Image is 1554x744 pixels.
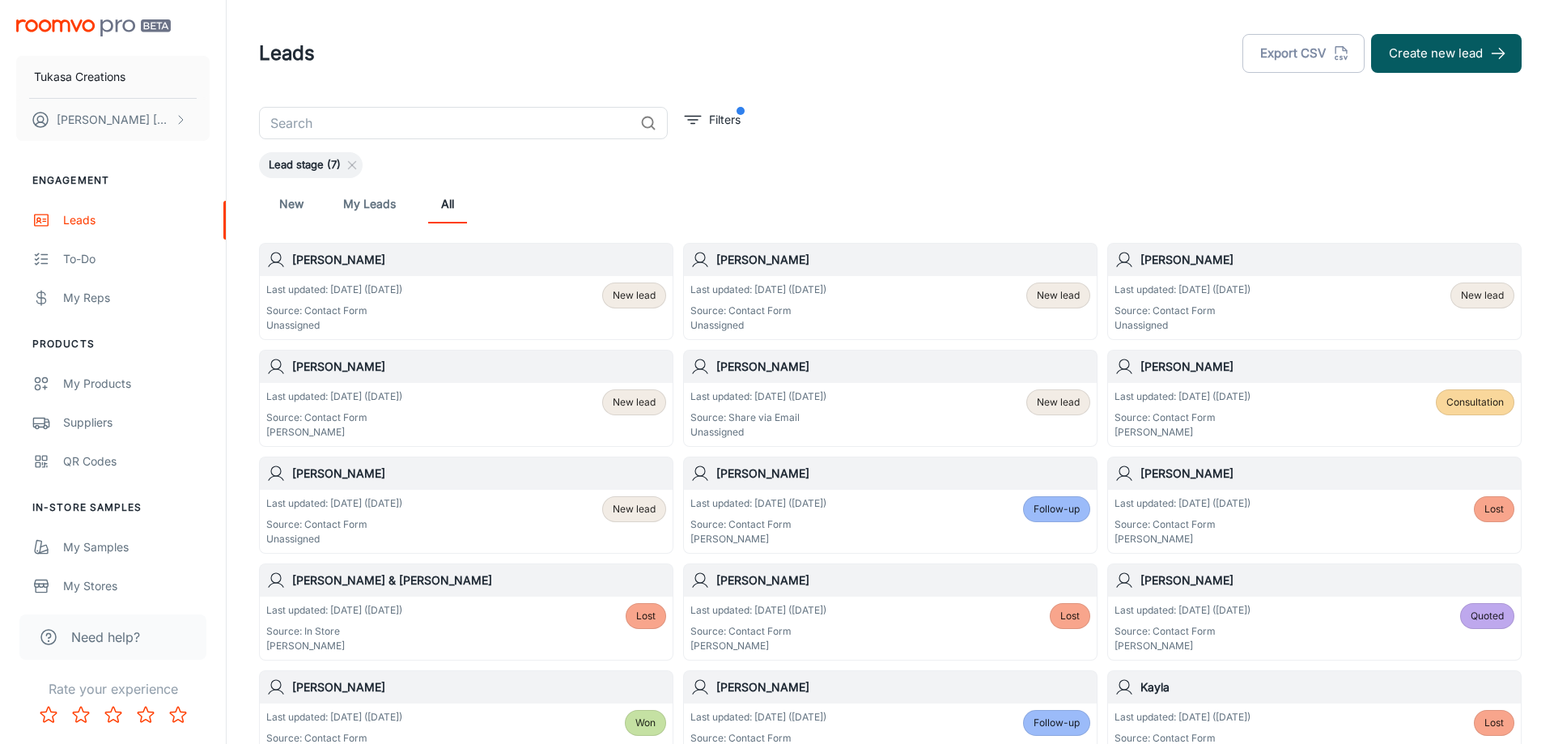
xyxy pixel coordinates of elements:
button: Rate 1 star [32,699,65,731]
button: filter [681,107,745,133]
p: Source: Contact Form [690,624,826,639]
button: Create new lead [1371,34,1522,73]
p: [PERSON_NAME] [1115,639,1250,653]
p: Last updated: [DATE] ([DATE]) [1115,710,1250,725]
p: Unassigned [266,532,402,546]
p: Last updated: [DATE] ([DATE]) [266,283,402,297]
span: New lead [613,395,656,410]
p: Source: Contact Form [1115,304,1250,318]
div: My Reps [63,289,210,307]
p: Source: Contact Form [1115,517,1250,532]
p: Filters [709,111,741,129]
a: [PERSON_NAME]Last updated: [DATE] ([DATE])Source: Share via EmailUnassignedNew lead [683,350,1098,447]
h6: [PERSON_NAME] [292,251,666,269]
p: Source: Contact Form [1115,624,1250,639]
p: Source: Contact Form [266,304,402,318]
p: [PERSON_NAME] [690,532,826,546]
p: Last updated: [DATE] ([DATE]) [1115,496,1250,511]
p: Source: Contact Form [690,517,826,532]
h6: [PERSON_NAME] [1140,465,1514,483]
div: QR Codes [63,453,210,470]
button: [PERSON_NAME] [PERSON_NAME] [16,99,210,141]
a: [PERSON_NAME]Last updated: [DATE] ([DATE])Source: Contact Form[PERSON_NAME]New lead [259,350,673,447]
h6: [PERSON_NAME] [716,465,1090,483]
button: Rate 2 star [65,699,97,731]
p: Source: Contact Form [1115,410,1250,425]
span: New lead [1037,395,1080,410]
p: Last updated: [DATE] ([DATE]) [690,710,826,725]
span: Lead stage (7) [259,157,350,173]
div: To-do [63,250,210,268]
p: Last updated: [DATE] ([DATE]) [266,603,402,618]
a: [PERSON_NAME]Last updated: [DATE] ([DATE])Source: Contact Form[PERSON_NAME]Follow-up [683,457,1098,554]
p: Source: Share via Email [690,410,826,425]
h6: [PERSON_NAME] [716,572,1090,589]
p: Source: Contact Form [690,304,826,318]
div: My Products [63,375,210,393]
span: Follow-up [1034,716,1080,730]
span: New lead [1461,288,1504,303]
div: Leads [63,211,210,229]
a: [PERSON_NAME]Last updated: [DATE] ([DATE])Source: Contact FormUnassignedNew lead [1107,243,1522,340]
span: New lead [613,502,656,517]
h1: Leads [259,39,315,68]
span: Lost [636,609,656,623]
p: [PERSON_NAME] [1115,532,1250,546]
input: Search [259,107,634,139]
p: [PERSON_NAME] [266,639,402,653]
img: Roomvo PRO Beta [16,19,171,36]
span: Quoted [1471,609,1504,623]
h6: [PERSON_NAME] [716,358,1090,376]
p: Last updated: [DATE] ([DATE]) [1115,389,1250,404]
a: [PERSON_NAME]Last updated: [DATE] ([DATE])Source: Contact FormUnassignedNew lead [683,243,1098,340]
div: Suppliers [63,414,210,432]
h6: [PERSON_NAME] [716,678,1090,696]
h6: [PERSON_NAME] & [PERSON_NAME] [292,572,666,589]
button: Rate 4 star [129,699,162,731]
div: My Stores [63,577,210,595]
p: Last updated: [DATE] ([DATE]) [690,283,826,297]
div: Lead stage (7) [259,152,363,178]
h6: Kayla [1140,678,1514,696]
h6: [PERSON_NAME] [1140,358,1514,376]
a: [PERSON_NAME]Last updated: [DATE] ([DATE])Source: Contact Form[PERSON_NAME]Lost [683,563,1098,661]
p: Source: Contact Form [266,517,402,532]
p: Last updated: [DATE] ([DATE]) [1115,603,1250,618]
a: [PERSON_NAME]Last updated: [DATE] ([DATE])Source: Contact FormUnassignedNew lead [259,457,673,554]
span: Lost [1484,716,1504,730]
a: [PERSON_NAME]Last updated: [DATE] ([DATE])Source: Contact Form[PERSON_NAME]Lost [1107,457,1522,554]
p: [PERSON_NAME] [PERSON_NAME] [57,111,171,129]
a: [PERSON_NAME] & [PERSON_NAME]Last updated: [DATE] ([DATE])Source: In Store[PERSON_NAME]Lost [259,563,673,661]
p: Last updated: [DATE] ([DATE]) [690,389,826,404]
p: [PERSON_NAME] [266,425,402,440]
span: Need help? [71,627,140,647]
h6: [PERSON_NAME] [1140,572,1514,589]
a: [PERSON_NAME]Last updated: [DATE] ([DATE])Source: Contact FormUnassignedNew lead [259,243,673,340]
p: [PERSON_NAME] [1115,425,1250,440]
button: Tukasa Creations [16,56,210,98]
span: Consultation [1446,395,1504,410]
span: Lost [1060,609,1080,623]
p: Unassigned [690,425,826,440]
button: Export CSV [1242,34,1365,73]
a: All [428,185,467,223]
h6: [PERSON_NAME] [292,678,666,696]
p: Last updated: [DATE] ([DATE]) [266,710,402,725]
p: Rate your experience [13,679,213,699]
p: Last updated: [DATE] ([DATE]) [690,603,826,618]
p: Last updated: [DATE] ([DATE]) [1115,283,1250,297]
span: Won [635,716,656,730]
p: Source: In Store [266,624,402,639]
p: Tukasa Creations [34,68,125,86]
h6: [PERSON_NAME] [1140,251,1514,269]
p: Unassigned [690,318,826,333]
a: New [272,185,311,223]
p: Source: Contact Form [266,410,402,425]
button: Rate 3 star [97,699,129,731]
span: Follow-up [1034,502,1080,517]
p: Last updated: [DATE] ([DATE]) [266,389,402,404]
p: [PERSON_NAME] [690,639,826,653]
h6: [PERSON_NAME] [292,465,666,483]
p: Unassigned [1115,318,1250,333]
p: Unassigned [266,318,402,333]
